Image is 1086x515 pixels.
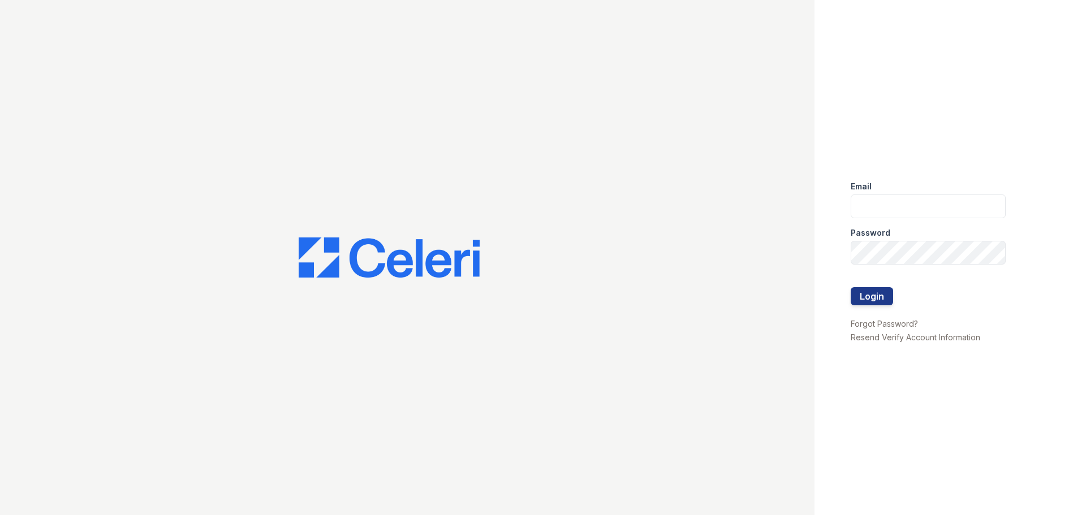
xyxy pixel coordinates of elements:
[851,227,890,239] label: Password
[851,332,980,342] a: Resend Verify Account Information
[851,287,893,305] button: Login
[299,237,480,278] img: CE_Logo_Blue-a8612792a0a2168367f1c8372b55b34899dd931a85d93a1a3d3e32e68fde9ad4.png
[851,181,872,192] label: Email
[851,319,918,328] a: Forgot Password?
